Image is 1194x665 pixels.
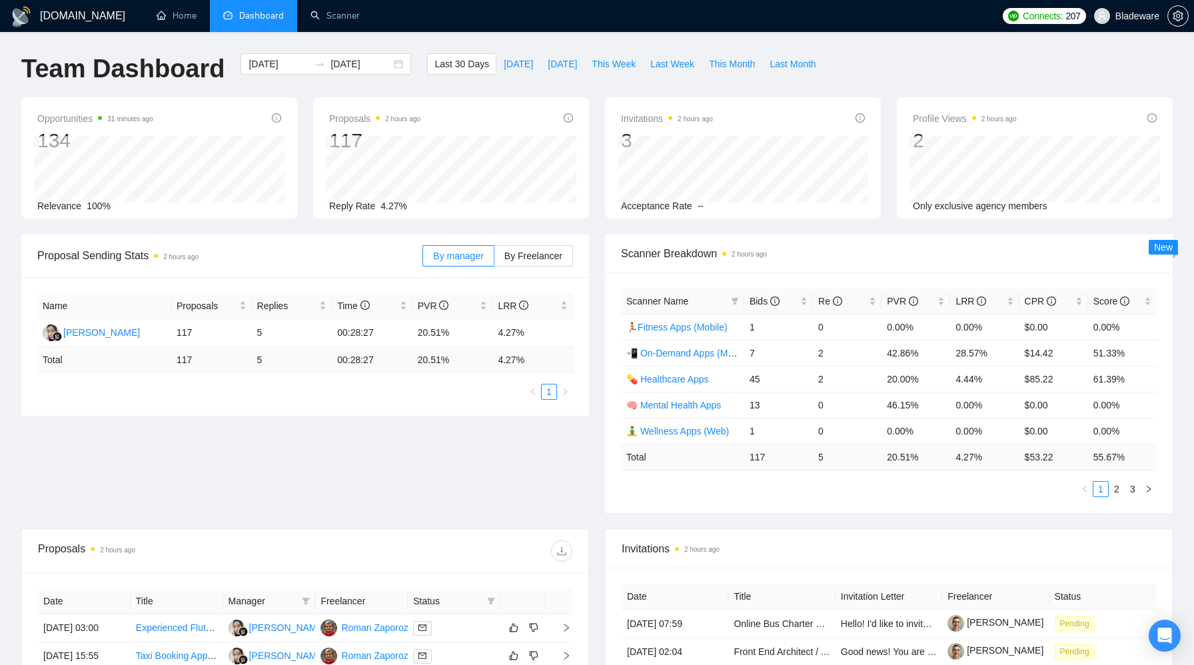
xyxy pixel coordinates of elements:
a: Taxi Booking Application Development Using Laravel and Flutter [136,650,401,661]
div: Roman Zaporozhets [341,648,426,663]
a: Pending [1055,646,1100,656]
a: Online Bus Charter Quoting/Booking System Development [734,618,975,629]
td: 4.27 % [950,444,1019,470]
h1: Team Dashboard [21,53,225,85]
span: 207 [1065,9,1080,23]
div: Proposals [38,540,305,562]
th: Freelancer [942,584,1049,610]
td: 0 [813,418,882,444]
button: like [506,648,522,664]
td: 28.57% [950,340,1019,366]
img: c18BY6jPYIgsGCLQuwp2-L2C-GQMU7WKKktsmB5wRS8t_irSa242ur5B54KCQu-Cri [947,643,964,660]
button: Last 30 Days [427,53,496,75]
span: Replies [257,299,317,313]
a: Pending [1055,618,1100,628]
td: 0.00% [1088,314,1157,340]
td: 5 [252,347,332,373]
span: info-circle [1147,113,1157,123]
th: Name [37,293,171,319]
a: RR[PERSON_NAME] [229,622,326,632]
td: 4.27% [492,319,573,347]
span: Dashboard [239,10,284,21]
span: Opportunities [37,111,153,127]
button: like [506,620,522,636]
span: right [551,623,571,632]
span: -- [698,201,704,211]
td: 117 [744,444,813,470]
span: setting [1168,11,1188,21]
td: 0.00% [882,418,950,444]
div: 2 [913,128,1017,153]
button: [DATE] [540,53,584,75]
li: Previous Page [525,384,541,400]
button: This Month [702,53,762,75]
div: [PERSON_NAME] [249,648,326,663]
span: mail [418,624,426,632]
a: RZRoman Zaporozhets [320,622,426,632]
span: Last 30 Days [434,57,489,71]
div: 117 [329,128,420,153]
a: 🧠 Mental Health Apps [626,400,721,410]
div: 134 [37,128,153,153]
span: 4.27% [380,201,407,211]
span: Acceptance Rate [621,201,692,211]
span: CPR [1025,296,1056,307]
td: 13 [744,392,813,418]
td: 1 [744,418,813,444]
img: gigradar-bm.png [53,332,62,341]
span: Connects: [1023,9,1063,23]
td: 20.51% [412,319,493,347]
img: gigradar-bm.png [239,655,248,664]
span: left [529,388,537,396]
a: 1 [542,384,556,399]
span: LRR [955,296,986,307]
time: 2 hours ago [100,546,135,554]
span: Only exclusive agency members [913,201,1047,211]
span: Proposals [329,111,420,127]
span: dislike [529,622,538,633]
span: Re [818,296,842,307]
time: 2 hours ago [163,253,199,261]
span: info-circle [856,113,865,123]
a: 🧘‍♂️ Wellness Apps (Web) [626,426,729,436]
th: Status [1049,584,1156,610]
span: New [1154,242,1173,253]
td: $ 53.22 [1019,444,1088,470]
th: Date [38,588,131,614]
li: 2 [1109,481,1125,497]
td: 117 [171,319,252,347]
a: RZRoman Zaporozhets [320,650,426,660]
span: [DATE] [548,57,577,71]
input: Start date [249,57,309,71]
button: dislike [526,620,542,636]
span: right [1145,485,1153,493]
span: Proposals [177,299,237,313]
span: filter [487,597,495,605]
button: left [525,384,541,400]
span: like [509,650,518,661]
span: dashboard [223,11,233,20]
td: [DATE] 03:00 [38,614,131,642]
div: Open Intercom Messenger [1149,620,1181,652]
span: PVR [418,301,449,311]
span: info-circle [564,113,573,123]
span: Last Week [650,57,694,71]
span: info-circle [272,113,281,123]
td: 2 [813,366,882,392]
a: 🏃Fitness Apps (Mobile) [626,322,728,332]
li: Previous Page [1077,481,1093,497]
span: [DATE] [504,57,533,71]
li: Next Page [557,384,573,400]
td: $14.42 [1019,340,1088,366]
th: Manager [223,588,316,614]
img: RR [229,648,245,664]
td: Total [621,444,744,470]
td: 20.00% [882,366,950,392]
span: right [561,388,569,396]
span: swap-right [314,59,325,69]
td: [DATE] 07:59 [622,610,728,638]
td: 51.33% [1088,340,1157,366]
span: Relevance [37,201,81,211]
span: By Freelancer [504,251,562,261]
th: Invitation Letter [836,584,942,610]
